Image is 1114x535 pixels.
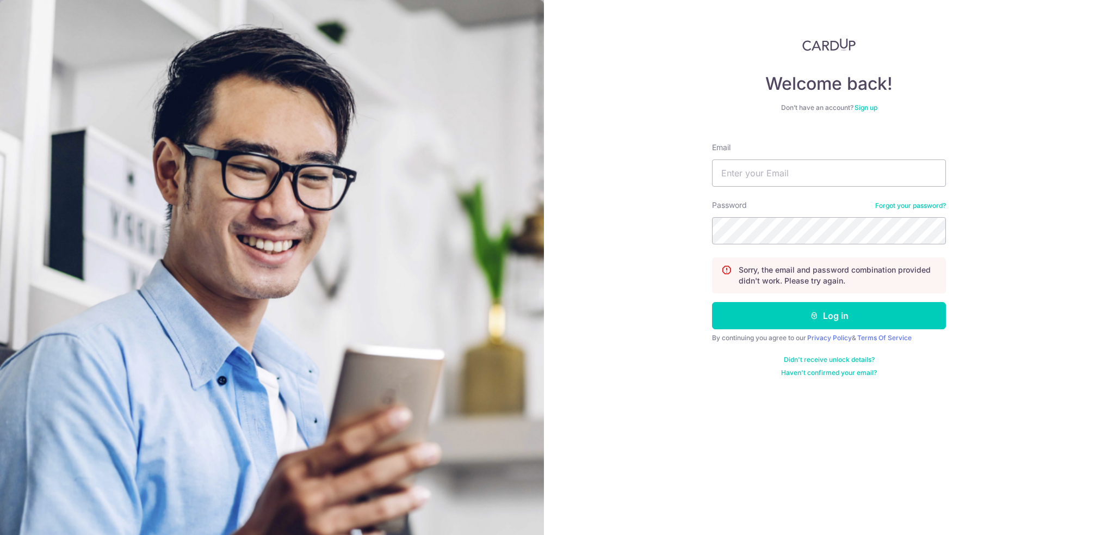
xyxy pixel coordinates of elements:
[712,302,946,329] button: Log in
[712,142,731,153] label: Email
[712,73,946,95] h4: Welcome back!
[712,159,946,187] input: Enter your Email
[784,355,875,364] a: Didn't receive unlock details?
[802,38,856,51] img: CardUp Logo
[781,368,877,377] a: Haven't confirmed your email?
[712,103,946,112] div: Don’t have an account?
[855,103,877,112] a: Sign up
[875,201,946,210] a: Forgot your password?
[807,334,852,342] a: Privacy Policy
[712,334,946,342] div: By continuing you agree to our &
[857,334,912,342] a: Terms Of Service
[739,265,937,286] p: Sorry, the email and password combination provided didn't work. Please try again.
[712,200,747,211] label: Password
